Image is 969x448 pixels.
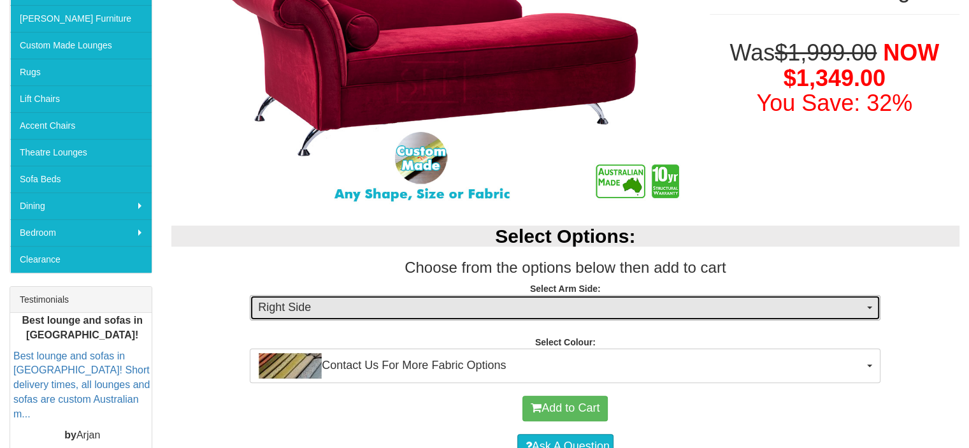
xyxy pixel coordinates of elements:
[258,353,322,379] img: Contact Us For More Fabric Options
[10,192,152,219] a: Dining
[522,396,608,421] button: Add to Cart
[22,315,143,340] b: Best lounge and sofas in [GEOGRAPHIC_DATA]!
[10,32,152,59] a: Custom Made Lounges
[171,259,960,276] h3: Choose from the options below then add to cart
[10,246,152,273] a: Clearance
[10,166,152,192] a: Sofa Beds
[535,337,596,347] strong: Select Colour:
[258,353,864,379] span: Contact Us For More Fabric Options
[10,5,152,32] a: [PERSON_NAME] Furniture
[756,90,912,116] font: You Save: 32%
[10,219,152,246] a: Bedroom
[250,349,880,383] button: Contact Us For More Fabric OptionsContact Us For More Fabric Options
[710,40,960,116] h1: Was
[64,429,76,440] b: by
[775,40,877,66] del: $1,999.00
[495,226,635,247] b: Select Options:
[10,85,152,112] a: Lift Chairs
[530,284,601,294] strong: Select Arm Side:
[258,300,864,316] span: Right Side
[250,295,880,321] button: Right Side
[10,112,152,139] a: Accent Chairs
[10,59,152,85] a: Rugs
[13,428,152,442] p: Arjan
[13,350,150,419] a: Best lounge and sofas in [GEOGRAPHIC_DATA]! Short delivery times, all lounges and sofas are custo...
[784,40,939,91] span: NOW $1,349.00
[10,287,152,313] div: Testimonials
[10,139,152,166] a: Theatre Lounges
